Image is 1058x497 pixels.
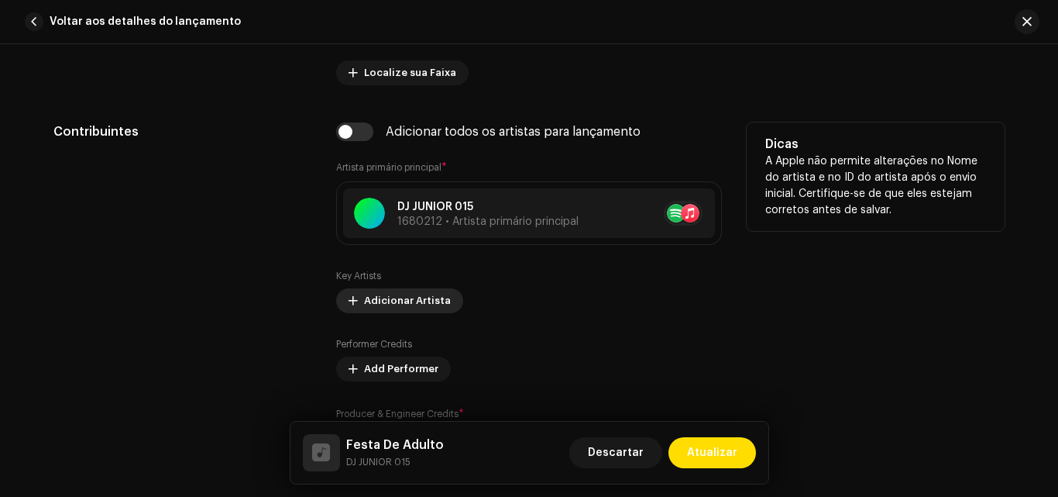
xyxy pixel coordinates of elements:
p: DJ JUNIOR 015 [397,199,579,216]
span: Localize sua Faixa [364,57,456,88]
span: Atualizar [687,437,737,468]
button: Descartar [569,437,662,468]
span: Add Performer [364,354,438,385]
p: A Apple não permite alterações no Nome do artista e no ID do artista após o envio inicial. Certif... [765,154,986,219]
button: Localize sua Faixa [336,60,469,85]
button: Add Performer [336,357,451,381]
small: Artista primário principal [336,163,441,172]
span: Adicionar Artista [364,285,451,316]
h5: Contribuintes [53,123,311,141]
h5: Festa De Adulto [346,436,444,454]
span: Descartar [588,437,644,468]
h5: Dicas [765,135,986,154]
button: Adicionar Artista [336,288,463,313]
small: Festa De Adulto [346,454,444,470]
span: 1680212 • Artista primário principal [397,216,579,227]
label: Key Artists [336,270,381,282]
small: Producer & Engineer Credits [336,409,459,419]
button: Atualizar [668,437,756,468]
div: Adicionar todos os artistas para lançamento [386,126,641,138]
label: Performer Credits [336,338,412,350]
